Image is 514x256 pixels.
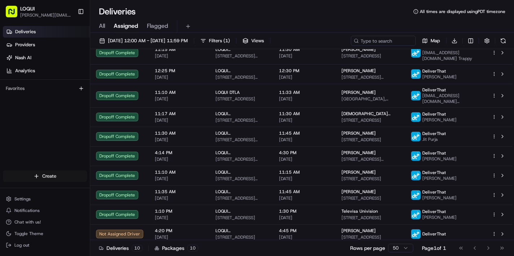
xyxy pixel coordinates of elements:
button: Toggle Theme [3,229,87,239]
span: [STREET_ADDRESS] [341,117,399,123]
span: 1:30 PM [279,208,330,214]
span: Knowledge Base [14,105,55,112]
span: Assigned [114,22,138,30]
span: DeliverThat [422,111,446,117]
span: [DATE] [279,53,330,59]
span: Log out [14,242,29,248]
span: LOQUI [GEOGRAPHIC_DATA] [215,68,267,74]
span: 11:33 AM [279,90,330,95]
span: 11:30 AM [279,111,330,117]
span: DeliverThat [422,189,446,195]
span: 11:45 AM [279,130,330,136]
span: [DATE] [155,215,204,221]
span: 11:17 AM [155,111,204,117]
span: [PERSON_NAME] [422,195,457,201]
span: Notifications [14,208,40,213]
img: profile_deliverthat_partner.png [411,112,421,122]
span: 11:10 AM [155,169,204,175]
a: 💻API Documentation [58,102,119,115]
span: 11:15 AM [279,169,330,175]
span: [PERSON_NAME] [341,90,376,95]
img: 1736555255976-a54dd68f-1ca7-489b-9aae-adbdc363a1c4 [7,69,20,82]
span: [DEMOGRAPHIC_DATA][PERSON_NAME] [341,111,399,117]
span: LOQUI [GEOGRAPHIC_DATA] [215,111,267,117]
span: 4:30 PM [279,150,330,156]
button: Start new chat [123,71,131,80]
span: [DATE] [155,137,204,143]
span: DeliverThat [422,170,446,175]
span: [DATE] [155,96,204,102]
span: [DATE] [279,96,330,102]
span: [PERSON_NAME] [341,169,376,175]
span: DeliverThat [422,131,446,136]
span: 11:30 AM [279,47,330,52]
span: LOQUI [GEOGRAPHIC_DATA] ; 2025 [215,189,267,195]
span: 12:30 PM [279,68,330,74]
span: Create [42,173,56,179]
button: Refresh [498,36,508,46]
button: Chat with us! [3,217,87,227]
span: [STREET_ADDRESS][US_STATE] [215,117,267,123]
span: 11:10 AM [155,90,204,95]
span: Views [251,38,264,44]
a: Providers [3,39,90,51]
span: [DATE] [155,74,204,80]
span: [STREET_ADDRESS] [215,234,267,240]
span: [STREET_ADDRESS][PERSON_NAME] [341,74,399,80]
span: [PERSON_NAME] [422,214,457,220]
button: Log out [3,240,87,250]
img: profile_deliverthat_partner.png [411,151,421,161]
span: [STREET_ADDRESS] [341,137,399,143]
button: Map [419,36,443,46]
span: API Documentation [68,105,116,112]
span: LOQUI [GEOGRAPHIC_DATA] [215,130,267,136]
span: LOQUI [GEOGRAPHIC_DATA] [215,228,267,234]
span: [PERSON_NAME] [341,189,376,195]
span: Deliveries [15,29,36,35]
span: [DATE] [279,156,330,162]
span: [DATE] [279,176,330,182]
span: [STREET_ADDRESS][US_STATE] [215,53,267,59]
img: Nash [7,7,22,22]
div: 💻 [61,105,67,111]
button: LOQUI [20,5,35,12]
span: [STREET_ADDRESS][US_STATE] [215,156,267,162]
span: 11:45 AM [279,189,330,195]
img: profile_deliverthat_partner.png [411,171,421,180]
div: 10 [187,245,198,251]
button: Filters(1) [197,36,233,46]
div: Page 1 of 1 [422,244,446,252]
img: profile_deliverthat_partner.png [411,132,421,141]
span: Chat with us! [14,219,41,225]
button: [DATE] 12:00 AM - [DATE] 11:59 PM [96,36,191,46]
span: [STREET_ADDRESS][PERSON_NAME] [341,156,399,162]
span: [PERSON_NAME] [341,68,376,74]
span: [STREET_ADDRESS] [215,215,267,221]
a: Deliveries [3,26,90,38]
img: profile_deliverthat_partner.png [411,48,421,57]
span: [DATE] [279,117,330,123]
span: [PERSON_NAME] [422,175,457,181]
h1: Deliveries [99,6,136,17]
span: DeliverThat [422,150,446,156]
span: [STREET_ADDRESS] [341,176,399,182]
span: [PERSON_NAME] [341,228,376,234]
button: [PERSON_NAME][EMAIL_ADDRESS][DOMAIN_NAME] [20,12,72,18]
div: 10 [132,245,143,251]
span: [DATE] [155,176,204,182]
span: [PERSON_NAME] [422,156,457,162]
a: Powered byPylon [51,122,87,128]
span: [DATE] [279,195,330,201]
span: [DATE] [279,234,330,240]
span: LOQUI [GEOGRAPHIC_DATA] [215,47,267,52]
div: We're available if you need us! [25,76,91,82]
span: DeliverThat [422,68,446,74]
p: Welcome 👋 [7,29,131,40]
span: [GEOGRAPHIC_DATA], [STREET_ADDRESS] [341,96,399,102]
span: LOQUI [GEOGRAPHIC_DATA] [215,169,267,175]
span: [DATE] [155,53,204,59]
span: LOQUI [GEOGRAPHIC_DATA] [215,150,267,156]
span: Toggle Theme [14,231,43,237]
